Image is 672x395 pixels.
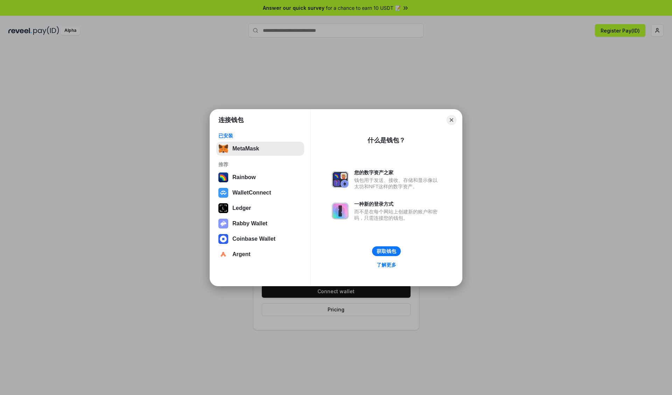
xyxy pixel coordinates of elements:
[216,170,304,184] button: Rainbow
[232,220,267,227] div: Rabby Wallet
[372,246,401,256] button: 获取钱包
[377,262,396,268] div: 了解更多
[218,172,228,182] img: svg+xml,%3Csvg%20width%3D%22120%22%20height%3D%22120%22%20viewBox%3D%220%200%20120%20120%22%20fil...
[218,161,302,168] div: 推荐
[216,186,304,200] button: WalletConnect
[332,171,349,188] img: svg+xml,%3Csvg%20xmlns%3D%22http%3A%2F%2Fwww.w3.org%2F2000%2Fsvg%22%20fill%3D%22none%22%20viewBox...
[447,115,456,125] button: Close
[354,201,441,207] div: 一种新的登录方式
[218,188,228,198] img: svg+xml,%3Csvg%20width%3D%2228%22%20height%3D%2228%22%20viewBox%3D%220%200%2028%2028%22%20fill%3D...
[354,177,441,190] div: 钱包用于发送、接收、存储和显示像以太坊和NFT这样的数字资产。
[232,190,271,196] div: WalletConnect
[216,232,304,246] button: Coinbase Wallet
[332,203,349,219] img: svg+xml,%3Csvg%20xmlns%3D%22http%3A%2F%2Fwww.w3.org%2F2000%2Fsvg%22%20fill%3D%22none%22%20viewBox...
[232,205,251,211] div: Ledger
[367,136,405,144] div: 什么是钱包？
[354,209,441,221] div: 而不是在每个网站上创建新的账户和密码，只需连接您的钱包。
[218,116,244,124] h1: 连接钱包
[218,203,228,213] img: svg+xml,%3Csvg%20xmlns%3D%22http%3A%2F%2Fwww.w3.org%2F2000%2Fsvg%22%20width%3D%2228%22%20height%3...
[232,146,259,152] div: MetaMask
[232,251,251,258] div: Argent
[216,247,304,261] button: Argent
[232,174,256,181] div: Rainbow
[377,248,396,254] div: 获取钱包
[218,234,228,244] img: svg+xml,%3Csvg%20width%3D%2228%22%20height%3D%2228%22%20viewBox%3D%220%200%2028%2028%22%20fill%3D...
[218,133,302,139] div: 已安装
[372,260,400,269] a: 了解更多
[218,219,228,228] img: svg+xml,%3Csvg%20xmlns%3D%22http%3A%2F%2Fwww.w3.org%2F2000%2Fsvg%22%20fill%3D%22none%22%20viewBox...
[216,217,304,231] button: Rabby Wallet
[354,169,441,176] div: 您的数字资产之家
[218,144,228,154] img: svg+xml,%3Csvg%20fill%3D%22none%22%20height%3D%2233%22%20viewBox%3D%220%200%2035%2033%22%20width%...
[216,201,304,215] button: Ledger
[232,236,275,242] div: Coinbase Wallet
[216,142,304,156] button: MetaMask
[218,249,228,259] img: svg+xml,%3Csvg%20width%3D%2228%22%20height%3D%2228%22%20viewBox%3D%220%200%2028%2028%22%20fill%3D...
